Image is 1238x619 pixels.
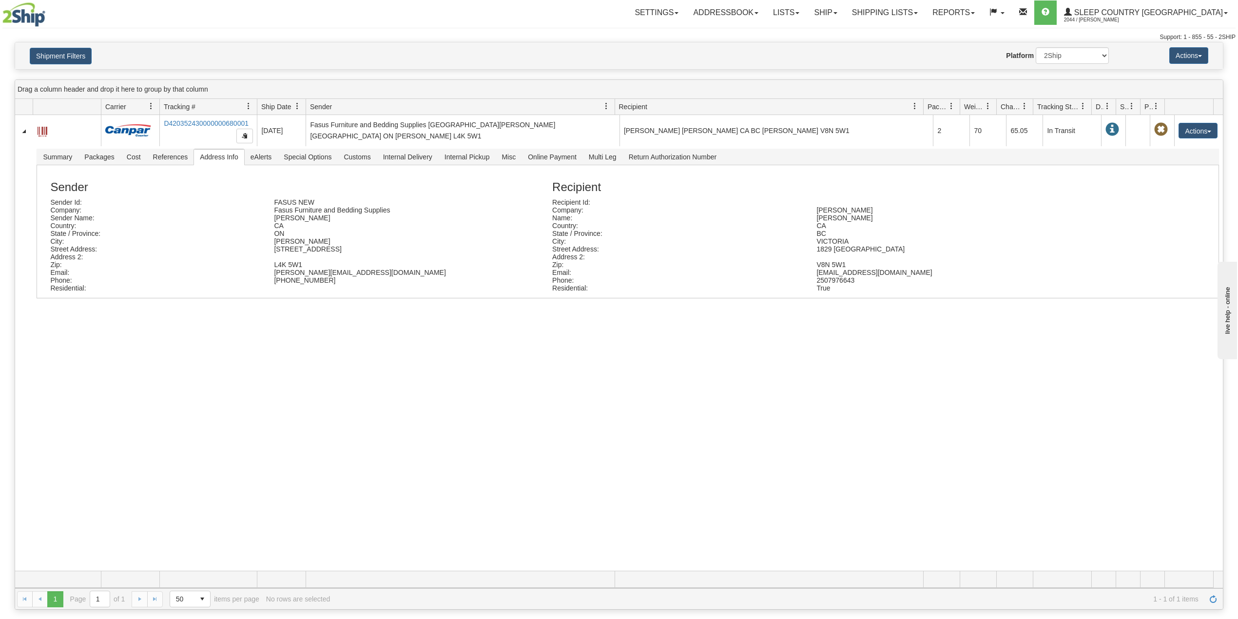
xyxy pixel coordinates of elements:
a: Sleep Country [GEOGRAPHIC_DATA] 2044 / [PERSON_NAME] [1057,0,1235,25]
div: Company: [545,206,809,214]
a: Weight filter column settings [980,98,996,115]
span: Special Options [278,149,337,165]
div: True [809,284,1073,292]
div: Fasus Furniture and Bedding Supplies [267,206,490,214]
span: Sleep Country [GEOGRAPHIC_DATA] [1072,8,1223,17]
div: Street Address: [545,245,809,253]
span: Online Payment [522,149,582,165]
span: Return Authorization Number [623,149,723,165]
div: City: [43,237,267,245]
div: Sender Name: [43,214,267,222]
td: 65.05 [1006,115,1043,146]
button: Shipment Filters [30,48,92,64]
span: Charge [1001,102,1021,112]
span: Ship Date [261,102,291,112]
div: Recipient Id: [545,198,809,206]
div: Email: [545,269,809,276]
div: Company: [43,206,267,214]
h3: Recipient [552,181,1152,193]
span: Carrier [105,102,126,112]
a: Carrier filter column settings [143,98,159,115]
a: Tracking # filter column settings [240,98,257,115]
a: Shipment Issues filter column settings [1123,98,1140,115]
button: Actions [1179,123,1218,138]
span: select [194,591,210,607]
div: FASUS NEW [267,198,490,206]
a: Ship [807,0,844,25]
input: Page 1 [90,591,110,607]
div: 2507976643 [809,276,1073,284]
span: items per page [170,591,259,607]
span: Recipient [619,102,647,112]
div: [EMAIL_ADDRESS][DOMAIN_NAME] [809,269,1073,276]
span: Pickup Status [1144,102,1153,112]
div: Street Address: [43,245,267,253]
a: Label [38,122,47,138]
div: Name: [545,214,809,222]
span: eAlerts [245,149,278,165]
span: Page 1 [47,591,63,607]
a: Addressbook [686,0,766,25]
span: Tracking # [164,102,195,112]
a: Shipping lists [845,0,925,25]
div: V8N 5W1 [809,261,1073,269]
td: In Transit [1043,115,1101,146]
a: Sender filter column settings [598,98,615,115]
iframe: chat widget [1216,260,1237,359]
span: Delivery Status [1096,102,1104,112]
a: Pickup Status filter column settings [1148,98,1164,115]
span: Pickup Not Assigned [1154,123,1168,136]
div: Address 2: [545,253,809,261]
div: 1829 [GEOGRAPHIC_DATA] [809,245,1073,253]
div: Phone: [43,276,267,284]
td: 2 [933,115,969,146]
div: live help - online [7,8,90,16]
td: [PERSON_NAME] [PERSON_NAME] CA BC [PERSON_NAME] V8N 5W1 [619,115,933,146]
a: Packages filter column settings [943,98,960,115]
span: 2044 / [PERSON_NAME] [1064,15,1137,25]
span: Page of 1 [70,591,125,607]
span: Misc [496,149,522,165]
a: Refresh [1205,591,1221,607]
a: Reports [925,0,982,25]
a: Settings [627,0,686,25]
span: Tracking Status [1037,102,1080,112]
div: Phone: [545,276,809,284]
div: CA [267,222,490,230]
span: Summary [37,149,78,165]
a: Collapse [19,126,29,136]
div: Zip: [43,261,267,269]
span: Customs [338,149,376,165]
div: VICTORIA [809,237,1073,245]
button: Copy to clipboard [236,129,253,143]
div: Zip: [545,261,809,269]
div: Email: [43,269,267,276]
div: No rows are selected [266,595,330,603]
span: Internal Delivery [377,149,438,165]
div: Country: [43,222,267,230]
span: Multi Leg [583,149,622,165]
div: ON [267,230,490,237]
div: CA [809,222,1073,230]
div: State / Province: [545,230,809,237]
span: Packages [928,102,948,112]
td: [DATE] [257,115,306,146]
div: [PERSON_NAME][EMAIL_ADDRESS][DOMAIN_NAME] [267,269,490,276]
a: Lists [766,0,807,25]
div: BC [809,230,1073,237]
a: Delivery Status filter column settings [1099,98,1116,115]
div: Support: 1 - 855 - 55 - 2SHIP [2,33,1236,41]
span: Shipment Issues [1120,102,1128,112]
div: City: [545,237,809,245]
div: [PERSON_NAME] [809,206,1073,214]
label: Platform [1006,51,1034,60]
td: 70 [969,115,1006,146]
div: grid grouping header [15,80,1223,99]
img: 14 - Canpar [105,124,151,136]
span: Internal Pickup [439,149,496,165]
a: Tracking Status filter column settings [1075,98,1091,115]
td: Fasus Furniture and Bedding Supplies [GEOGRAPHIC_DATA][PERSON_NAME] [GEOGRAPHIC_DATA] ON [PERSON_... [306,115,619,146]
span: Sender [310,102,332,112]
div: Residential: [545,284,809,292]
button: Actions [1169,47,1208,64]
